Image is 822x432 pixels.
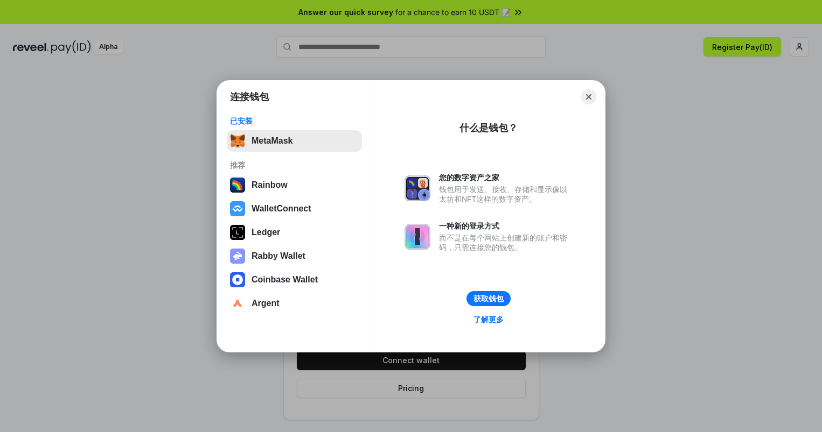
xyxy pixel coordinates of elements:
div: Rainbow [252,180,288,190]
img: svg+xml,%3Csvg%20width%3D%2228%22%20height%3D%2228%22%20viewBox%3D%220%200%2028%2028%22%20fill%3D... [230,272,245,287]
div: WalletConnect [252,204,311,214]
img: svg+xml,%3Csvg%20xmlns%3D%22http%3A%2F%2Fwww.w3.org%2F2000%2Fsvg%22%20fill%3D%22none%22%20viewBox... [230,249,245,264]
div: 获取钱包 [473,294,504,303]
div: Ledger [252,228,280,237]
div: 您的数字资产之家 [439,173,573,182]
div: 钱包用于发送、接收、存储和显示像以太坊和NFT这样的数字资产。 [439,185,573,204]
button: Ledger [227,222,362,243]
img: svg+xml,%3Csvg%20fill%3D%22none%22%20height%3D%2233%22%20viewBox%3D%220%200%2035%2033%22%20width%... [230,133,245,148]
h1: 连接钱包 [230,90,269,103]
div: Argent [252,299,280,308]
div: 什么是钱包？ [459,122,518,134]
button: Rainbow [227,174,362,196]
div: 而不是在每个网站上创建新的账户和密码，只需连接您的钱包。 [439,233,573,252]
div: 了解更多 [473,315,504,324]
img: svg+xml,%3Csvg%20width%3D%22120%22%20height%3D%22120%22%20viewBox%3D%220%200%20120%20120%22%20fil... [230,178,245,193]
button: Coinbase Wallet [227,269,362,291]
img: svg+xml,%3Csvg%20xmlns%3D%22http%3A%2F%2Fwww.w3.org%2F2000%2Fsvg%22%20fill%3D%22none%22%20viewBox... [405,224,430,250]
img: svg+xml,%3Csvg%20xmlns%3D%22http%3A%2F%2Fwww.w3.org%2F2000%2Fsvg%22%20fill%3D%22none%22%20viewBox... [405,175,430,201]
div: Coinbase Wallet [252,275,318,285]
div: Rabby Wallet [252,251,305,261]
button: 获取钱包 [466,291,511,306]
button: Close [581,89,596,104]
a: 了解更多 [467,313,510,327]
div: 已安装 [230,116,359,126]
img: svg+xml,%3Csvg%20width%3D%2228%22%20height%3D%2228%22%20viewBox%3D%220%200%2028%2028%22%20fill%3D... [230,296,245,311]
button: Rabby Wallet [227,245,362,267]
button: WalletConnect [227,198,362,219]
div: MetaMask [252,136,292,146]
img: svg+xml,%3Csvg%20width%3D%2228%22%20height%3D%2228%22%20viewBox%3D%220%200%2028%2028%22%20fill%3D... [230,201,245,216]
button: Argent [227,293,362,314]
div: 一种新的登录方式 [439,221,573,231]
img: svg+xml,%3Csvg%20xmlns%3D%22http%3A%2F%2Fwww.w3.org%2F2000%2Fsvg%22%20width%3D%2228%22%20height%3... [230,225,245,240]
div: 推荐 [230,160,359,170]
button: MetaMask [227,130,362,152]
